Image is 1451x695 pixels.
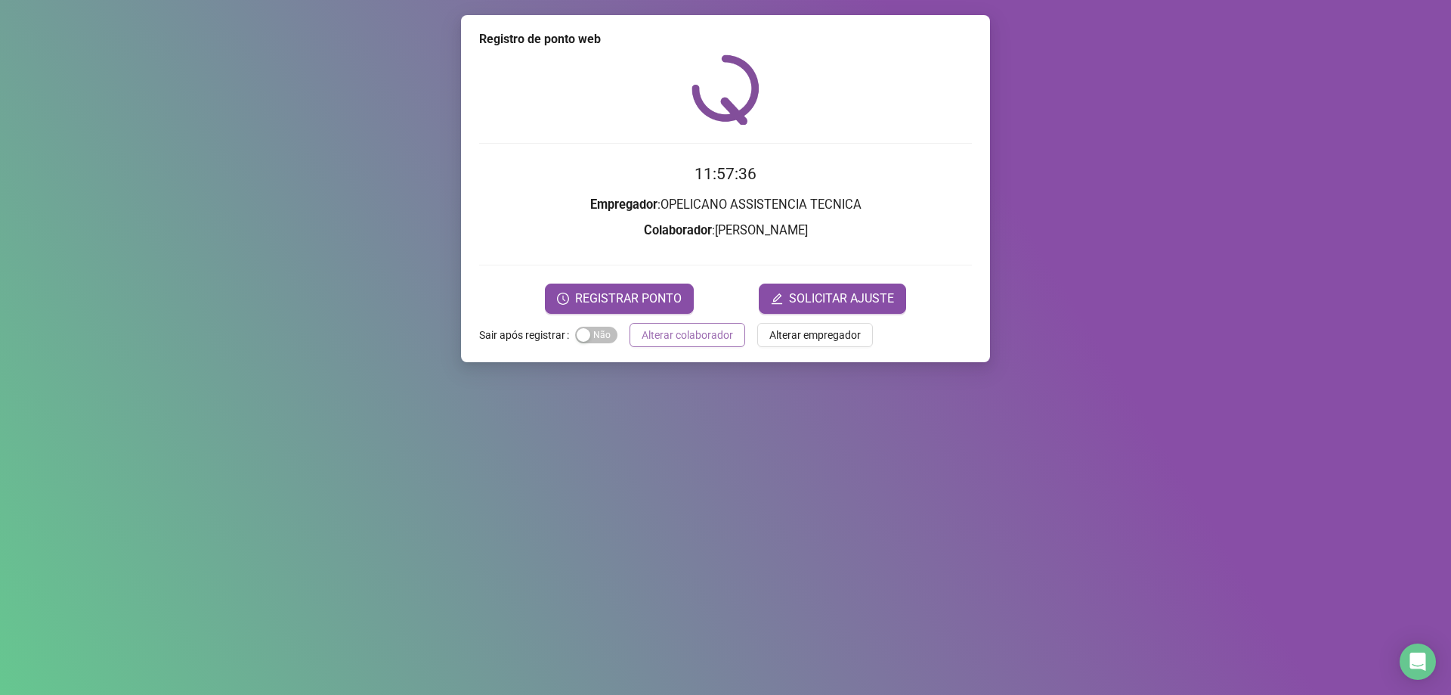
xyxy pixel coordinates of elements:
img: QRPoint [691,54,760,125]
label: Sair após registrar [479,323,575,347]
h3: : OPELICANO ASSISTENCIA TECNICA [479,195,972,215]
h3: : [PERSON_NAME] [479,221,972,240]
button: Alterar colaborador [630,323,745,347]
button: Alterar empregador [757,323,873,347]
span: edit [771,293,783,305]
strong: Colaborador [644,223,712,237]
span: REGISTRAR PONTO [575,290,682,308]
span: clock-circle [557,293,569,305]
time: 11:57:36 [695,165,756,183]
span: Alterar empregador [769,327,861,343]
button: REGISTRAR PONTO [545,284,694,314]
span: Alterar colaborador [642,327,733,343]
strong: Empregador [590,197,657,212]
span: SOLICITAR AJUSTE [789,290,894,308]
button: editSOLICITAR AJUSTE [759,284,906,314]
div: Open Intercom Messenger [1400,644,1436,680]
div: Registro de ponto web [479,30,972,48]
